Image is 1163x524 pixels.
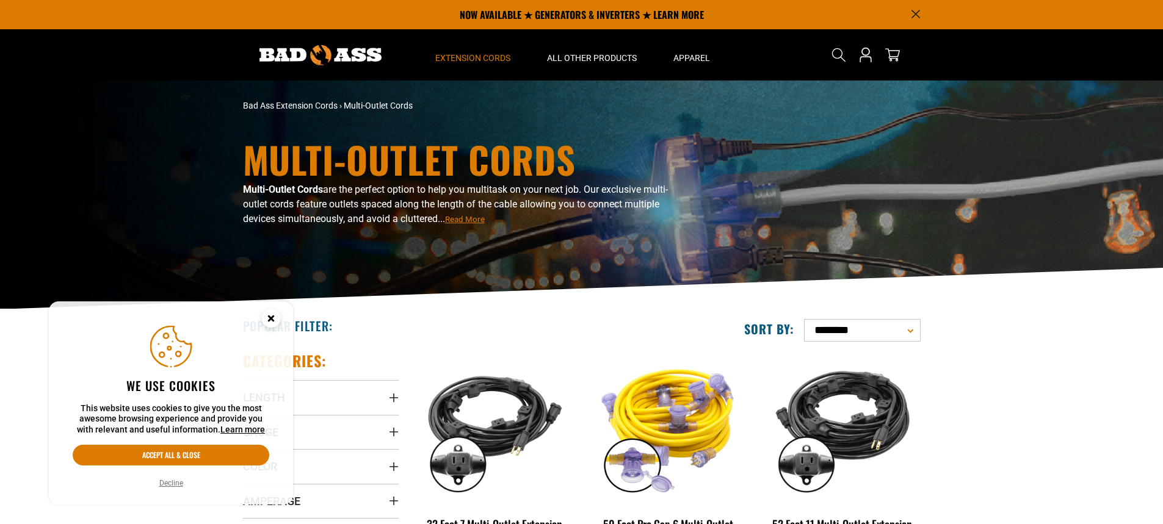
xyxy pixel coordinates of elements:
span: Multi-Outlet Cords [344,101,413,110]
img: Bad Ass Extension Cords [259,45,382,65]
p: This website uses cookies to give you the most awesome browsing experience and provide you with r... [73,403,269,436]
nav: breadcrumbs [243,99,689,112]
span: Read More [445,215,485,224]
summary: Extension Cords [417,29,529,81]
label: Sort by: [744,321,794,337]
span: Extension Cords [435,52,510,63]
img: yellow [592,357,745,498]
summary: All Other Products [529,29,655,81]
span: Apparel [673,52,710,63]
img: black [766,357,919,498]
summary: Amperage [243,484,399,518]
h1: Multi-Outlet Cords [243,141,689,178]
a: Bad Ass Extension Cords [243,101,338,110]
button: Decline [156,477,187,489]
h2: We use cookies [73,378,269,393]
a: Learn more [220,425,265,434]
summary: Color [243,449,399,483]
b: Multi-Outlet Cords [243,184,323,195]
summary: Length [243,380,399,414]
summary: Apparel [655,29,728,81]
img: black [418,357,571,498]
span: › [339,101,342,110]
span: are the perfect option to help you multitask on your next job. Our exclusive multi-outlet cords f... [243,184,668,224]
summary: Gauge [243,415,399,449]
button: Accept all & close [73,445,269,465]
summary: Search [829,45,849,65]
aside: Cookie Consent [49,301,293,505]
span: All Other Products [547,52,637,63]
